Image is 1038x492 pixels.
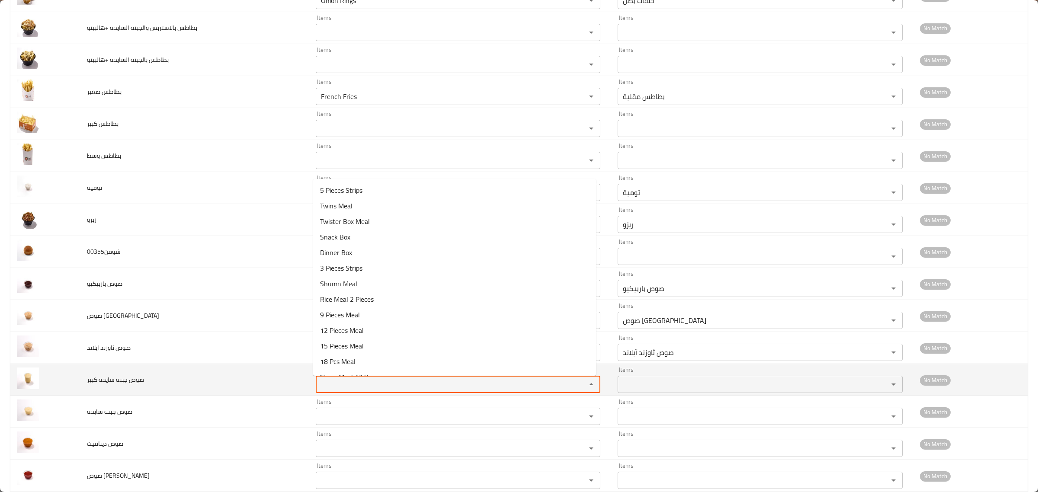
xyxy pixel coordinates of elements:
[320,278,357,289] span: Shumn Meal
[585,378,597,390] button: Close
[17,431,39,453] img: صوص ديناميت
[17,463,39,485] img: صوص سويت تشيلي
[887,154,900,166] button: Open
[920,407,951,417] span: No Match
[320,232,350,242] span: Snack Box
[87,214,96,225] span: ريزو
[887,122,900,134] button: Open
[920,151,951,161] span: No Match
[320,263,362,273] span: 3 Pieces Strips
[87,310,159,321] span: صوص [GEOGRAPHIC_DATA]
[87,342,131,353] span: صوص ثاوزند ايلاند
[320,247,352,258] span: Dinner Box
[17,16,39,37] img: بطاطس بالاستربس والجبنه السايحه +هالبينو
[87,278,122,289] span: صوص باربيكيو
[320,310,360,320] span: 9 Pieces Meal
[87,86,122,97] span: بطاطس صغير
[887,442,900,454] button: Open
[17,48,39,69] img: بطاطس بالجبنه السايحه +هالبينو
[920,119,951,129] span: No Match
[585,26,597,38] button: Open
[87,22,197,33] span: بطاطس بالاستربس والجبنه السايحه +هالبينو
[87,406,132,417] span: صوص جبنه سايحه
[17,80,39,101] img: بطاطس صغير
[887,186,900,198] button: Open
[887,314,900,326] button: Open
[17,144,39,165] img: بطاطس وسط
[920,87,951,97] span: No Match
[585,410,597,422] button: Open
[887,250,900,262] button: Open
[887,474,900,486] button: Open
[887,282,900,294] button: Open
[320,341,364,351] span: 15 Pieces Meal
[920,279,951,289] span: No Match
[17,304,39,325] img: صوص تكساس
[585,442,597,454] button: Open
[17,399,39,421] img: صوص جبنه سايحه
[17,112,39,133] img: بطاطس كبير
[920,311,951,321] span: No Match
[87,118,119,129] span: بطاطس كبير
[320,372,382,382] span: Strips Meal 12 Pieces
[920,215,951,225] span: No Match
[920,439,951,449] span: No Match
[87,150,121,161] span: بطاطس وسط
[320,201,352,211] span: Twins Meal
[17,272,39,293] img: صوص باربيكيو
[17,208,39,229] img: ريزو
[320,185,362,195] span: 5 Pieces Strips
[87,470,150,481] span: صوص [PERSON_NAME]
[887,90,900,102] button: Open
[585,474,597,486] button: Open
[320,325,364,335] span: 12 Pieces Meal
[87,374,144,385] span: صوص جبنه سايحه كبير
[920,23,951,33] span: No Match
[17,335,39,357] img: صوص ثاوزند ايلاند
[920,55,951,65] span: No Match
[87,54,169,65] span: بطاطس بالجبنه السايحه +هالبينو
[320,356,356,367] span: 18 Pcs Meal
[585,90,597,102] button: Open
[585,58,597,70] button: Open
[920,343,951,353] span: No Match
[887,26,900,38] button: Open
[17,240,39,261] img: شومن00355
[887,58,900,70] button: Open
[87,438,123,449] span: صوص ديناميت
[920,375,951,385] span: No Match
[920,247,951,257] span: No Match
[17,176,39,197] img: توميه
[87,246,121,257] span: شومن00355
[920,471,951,481] span: No Match
[320,294,374,304] span: Rice Meal 2 Pieces
[585,154,597,166] button: Open
[920,183,951,193] span: No Match
[887,410,900,422] button: Open
[887,378,900,390] button: Open
[585,122,597,134] button: Open
[17,367,39,389] img: صوص جبنه سايحه كبير
[87,182,102,193] span: توميه
[887,218,900,230] button: Open
[320,216,370,227] span: Twister Box Meal
[887,346,900,358] button: Open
